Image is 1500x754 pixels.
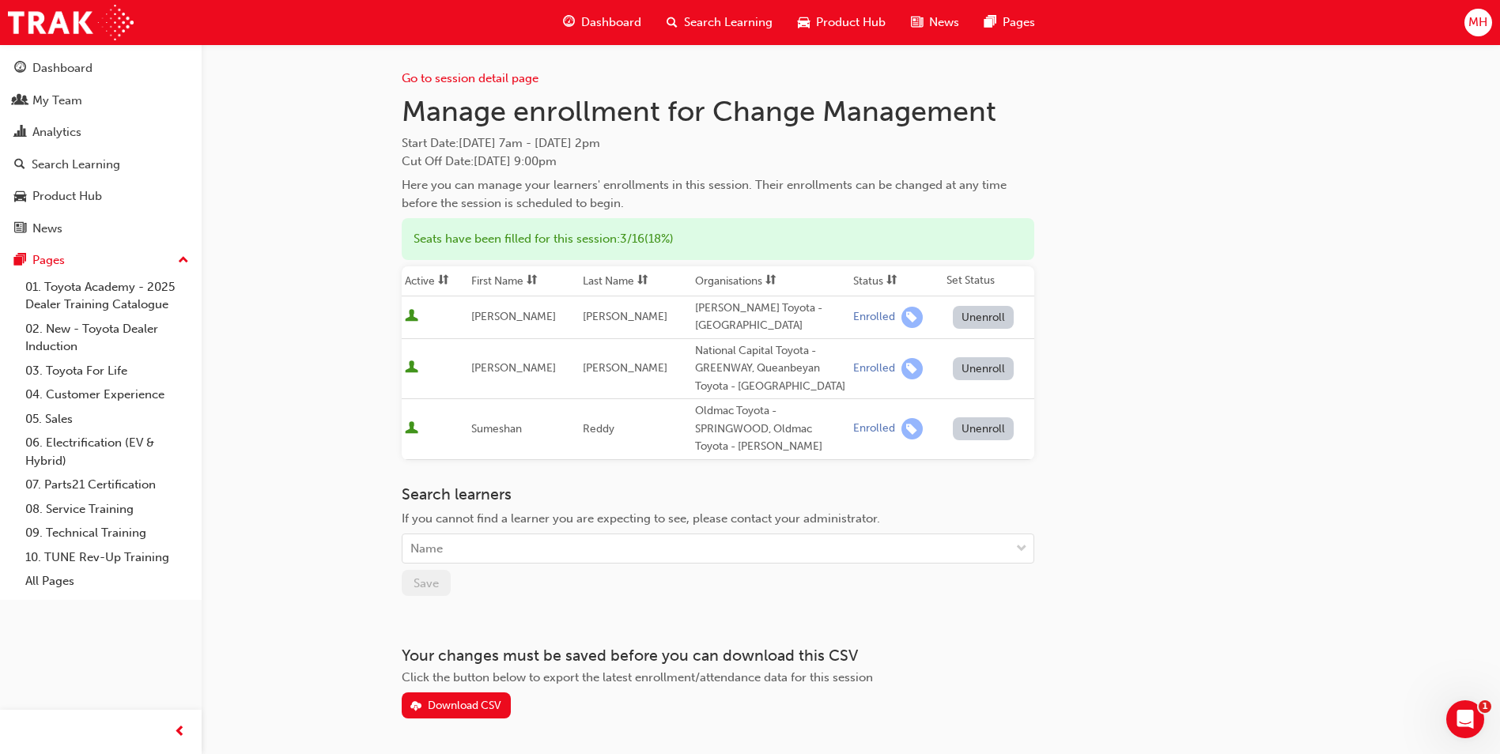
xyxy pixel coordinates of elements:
span: download-icon [410,700,421,714]
button: Download CSV [402,692,511,718]
span: sorting-icon [637,274,648,288]
div: [PERSON_NAME] Toyota - [GEOGRAPHIC_DATA] [695,300,847,335]
span: Save [414,576,439,590]
span: Product Hub [816,13,886,32]
th: Toggle SortBy [850,266,943,296]
span: Sumeshan [471,422,522,435]
div: Search Learning [32,156,120,174]
div: Name [410,540,443,558]
div: Download CSV [428,699,501,712]
a: News [6,214,195,243]
span: guage-icon [563,13,575,32]
span: [PERSON_NAME] [471,361,556,375]
span: news-icon [14,222,26,236]
span: chart-icon [14,126,26,140]
a: 02. New - Toyota Dealer Induction [19,317,195,359]
a: 10. TUNE Rev-Up Training [19,545,195,570]
a: 08. Service Training [19,497,195,522]
span: down-icon [1016,539,1027,560]
button: Pages [6,246,195,275]
h3: Your changes must be saved before you can download this CSV [402,647,1034,665]
span: search-icon [14,158,25,172]
button: DashboardMy TeamAnalyticsSearch LearningProduct HubNews [6,51,195,246]
a: search-iconSearch Learning [654,6,785,39]
span: Pages [1003,13,1035,32]
div: Enrolled [853,361,895,376]
a: Dashboard [6,54,195,83]
span: [DATE] 7am - [DATE] 2pm [459,136,600,150]
span: guage-icon [14,62,26,76]
button: Unenroll [953,357,1014,380]
span: Search Learning [684,13,773,32]
a: My Team [6,86,195,115]
span: sorting-icon [527,274,538,288]
a: Analytics [6,118,195,147]
a: 01. Toyota Academy - 2025 Dealer Training Catalogue [19,275,195,317]
span: [PERSON_NAME] [471,310,556,323]
span: people-icon [14,94,26,108]
span: sorting-icon [438,274,449,288]
div: Oldmac Toyota - SPRINGWOOD, Oldmac Toyota - [PERSON_NAME] [695,402,847,456]
th: Set Status [943,266,1034,296]
iframe: Intercom live chat [1446,700,1484,738]
span: pages-icon [14,254,26,268]
span: 1 [1479,700,1491,713]
span: learningRecordVerb_ENROLL-icon [901,307,923,328]
span: news-icon [911,13,923,32]
a: car-iconProduct Hub [785,6,898,39]
button: Unenroll [953,417,1014,440]
a: 09. Technical Training [19,521,195,545]
span: sorting-icon [765,274,776,288]
h3: Search learners [402,485,1034,503]
span: [PERSON_NAME] [583,310,667,323]
span: News [929,13,959,32]
span: learningRecordVerb_ENROLL-icon [901,358,923,379]
div: Enrolled [853,421,895,436]
span: car-icon [798,13,810,32]
a: 07. Parts21 Certification [19,473,195,497]
span: [PERSON_NAME] [583,361,667,375]
button: Save [402,570,451,596]
span: prev-icon [174,722,186,742]
div: National Capital Toyota - GREENWAY, Queanbeyan Toyota - [GEOGRAPHIC_DATA] [695,342,847,396]
a: 05. Sales [19,407,195,432]
a: Search Learning [6,150,195,179]
th: Toggle SortBy [468,266,580,296]
button: MH [1464,9,1492,36]
img: Trak [8,5,134,40]
div: Dashboard [32,59,93,77]
span: up-icon [178,251,189,271]
a: All Pages [19,569,195,594]
div: Analytics [32,123,81,141]
a: Product Hub [6,182,195,211]
div: Seats have been filled for this session : 3 / 16 ( 18% ) [402,218,1034,260]
span: sorting-icon [886,274,897,288]
th: Toggle SortBy [402,266,468,296]
th: Toggle SortBy [580,266,692,296]
div: Product Hub [32,187,102,205]
a: Go to session detail page [402,71,538,85]
button: Unenroll [953,306,1014,329]
span: MH [1468,13,1487,32]
div: Enrolled [853,310,895,325]
h1: Manage enrollment for Change Management [402,94,1034,129]
span: If you cannot find a learner you are expecting to see, please contact your administrator. [402,511,880,526]
span: search-icon [667,13,678,32]
span: pages-icon [984,13,996,32]
span: User is active [405,360,418,376]
a: 06. Electrification (EV & Hybrid) [19,431,195,473]
span: Dashboard [581,13,641,32]
span: Cut Off Date : [DATE] 9:00pm [402,154,557,168]
a: news-iconNews [898,6,972,39]
div: My Team [32,92,82,110]
span: Click the button below to export the latest enrollment/attendance data for this session [402,670,873,684]
span: car-icon [14,190,26,204]
div: Pages [32,251,65,270]
a: pages-iconPages [972,6,1048,39]
span: User is active [405,309,418,325]
span: User is active [405,421,418,437]
span: Start Date : [402,134,1034,153]
div: News [32,220,62,238]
